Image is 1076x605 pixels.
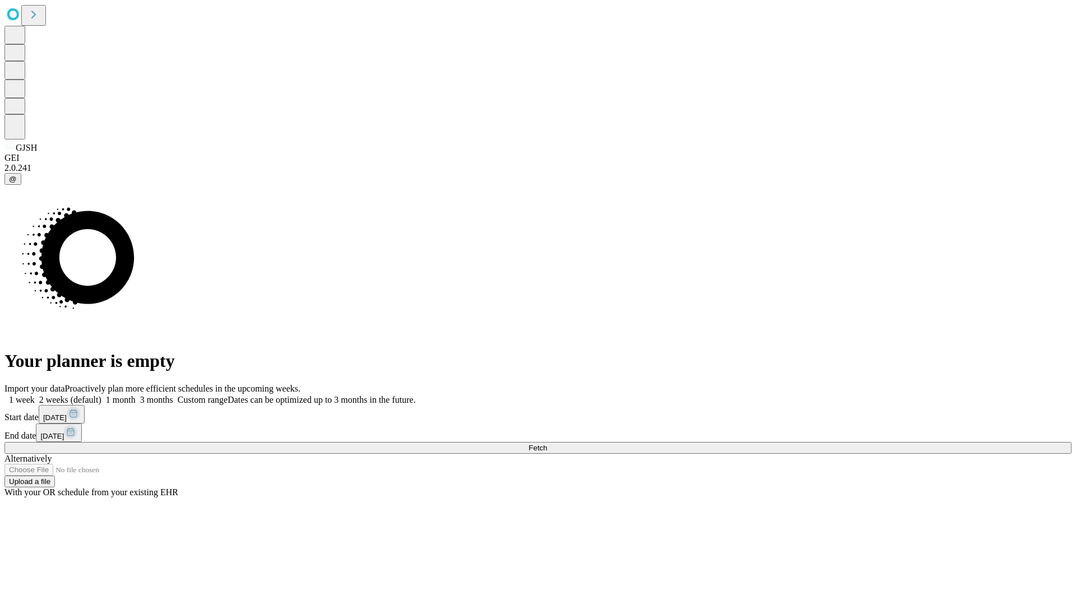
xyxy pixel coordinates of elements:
div: 2.0.241 [4,163,1072,173]
button: Upload a file [4,476,55,487]
span: With your OR schedule from your existing EHR [4,487,178,497]
span: @ [9,175,17,183]
span: Proactively plan more efficient schedules in the upcoming weeks. [65,384,300,393]
span: Custom range [178,395,228,404]
span: 1 week [9,395,35,404]
span: [DATE] [40,432,64,440]
span: 3 months [140,395,173,404]
button: [DATE] [36,424,82,442]
span: [DATE] [43,413,67,422]
span: Import your data [4,384,65,393]
button: @ [4,173,21,185]
div: End date [4,424,1072,442]
span: GJSH [16,143,37,152]
button: [DATE] [39,405,85,424]
div: GEI [4,153,1072,163]
div: Start date [4,405,1072,424]
span: Alternatively [4,454,52,463]
button: Fetch [4,442,1072,454]
span: Fetch [528,444,547,452]
span: 1 month [106,395,136,404]
span: Dates can be optimized up to 3 months in the future. [228,395,415,404]
span: 2 weeks (default) [39,395,101,404]
h1: Your planner is empty [4,351,1072,371]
